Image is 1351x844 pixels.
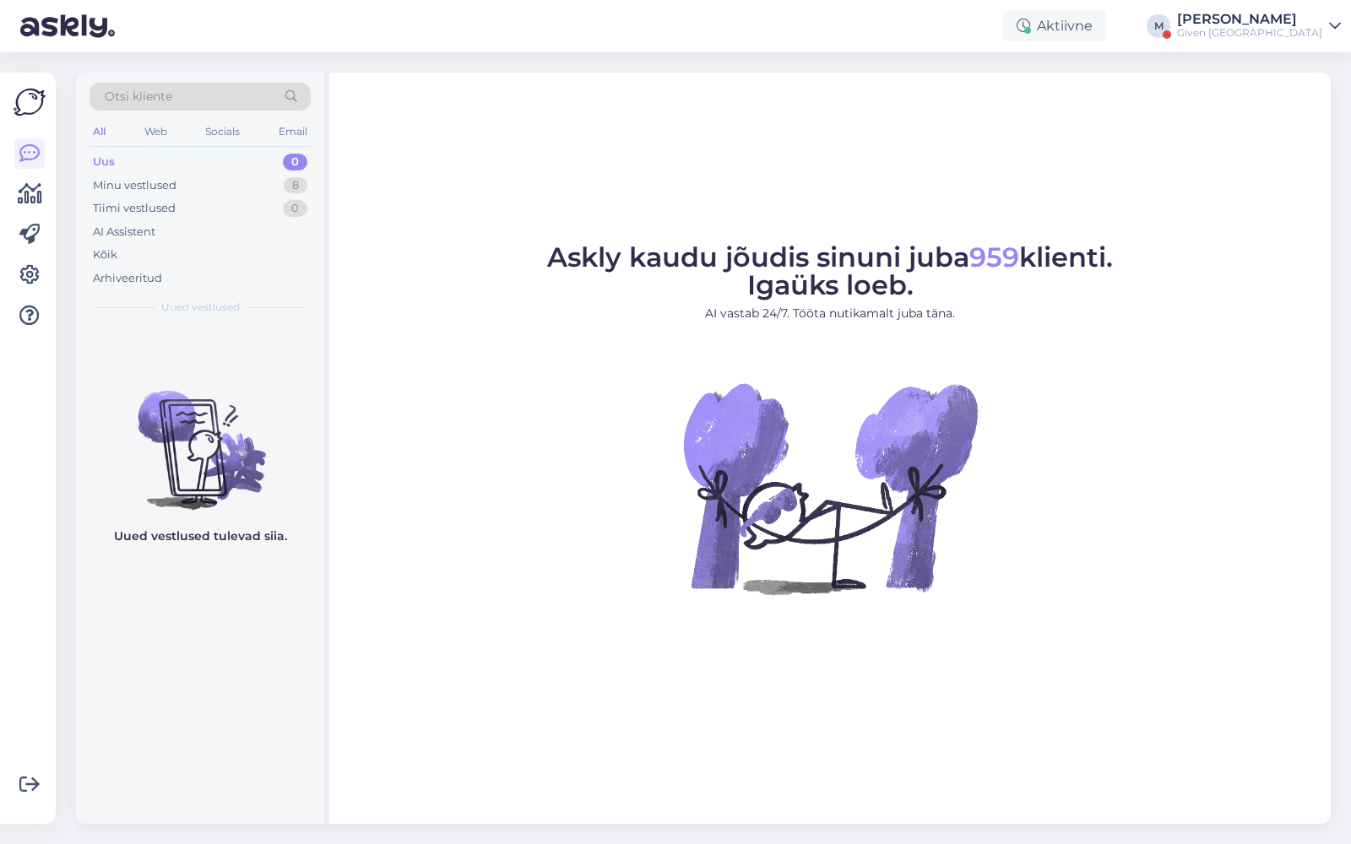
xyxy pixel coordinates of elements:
[678,336,982,640] img: No Chat active
[202,121,243,143] div: Socials
[93,177,176,194] div: Minu vestlused
[93,200,176,217] div: Tiimi vestlused
[93,246,117,263] div: Kõik
[76,360,324,512] img: No chats
[547,305,1113,322] p: AI vastab 24/7. Tööta nutikamalt juba täna.
[141,121,171,143] div: Web
[105,88,172,105] span: Otsi kliente
[90,121,109,143] div: All
[14,86,46,118] img: Askly Logo
[93,270,162,287] div: Arhiveeritud
[114,527,287,545] p: Uued vestlused tulevad siia.
[1003,11,1106,41] div: Aktiivne
[93,224,155,241] div: AI Assistent
[93,154,115,170] div: Uus
[1177,26,1322,40] div: Given [GEOGRAPHIC_DATA]
[969,241,1019,273] span: 959
[1177,13,1322,26] div: [PERSON_NAME]
[283,200,307,217] div: 0
[283,154,307,170] div: 0
[1177,13,1341,40] a: [PERSON_NAME]Given [GEOGRAPHIC_DATA]
[275,121,311,143] div: Email
[1147,14,1170,38] div: M
[547,241,1113,301] span: Askly kaudu jõudis sinuni juba klienti. Igaüks loeb.
[284,177,307,194] div: 8
[161,300,240,315] span: Uued vestlused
